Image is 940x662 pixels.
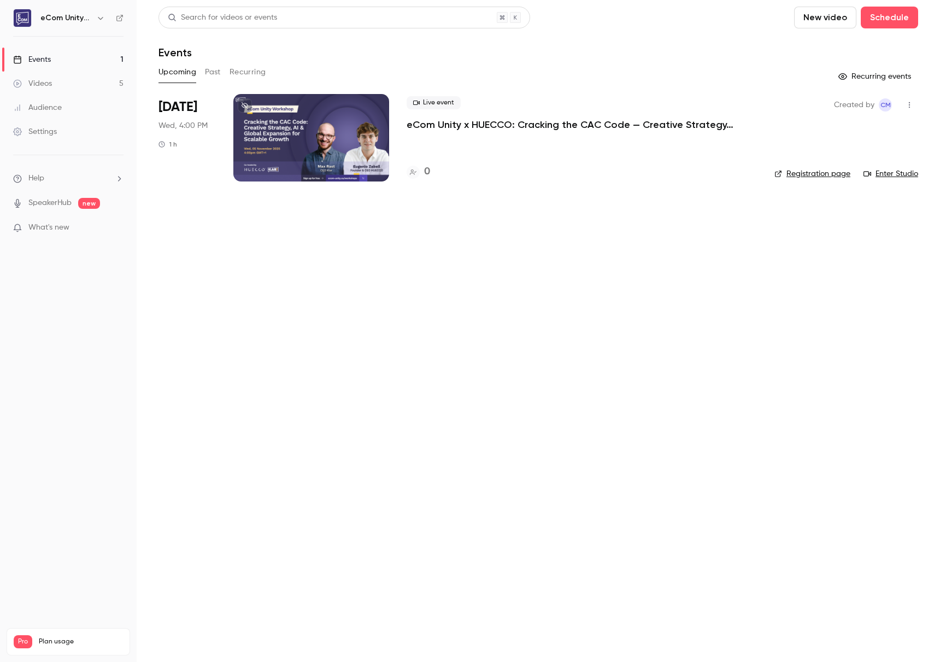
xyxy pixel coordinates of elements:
[158,63,196,81] button: Upcoming
[78,198,100,209] span: new
[861,7,918,28] button: Schedule
[833,68,918,85] button: Recurring events
[774,168,850,179] a: Registration page
[28,197,72,209] a: SpeakerHub
[834,98,874,112] span: Created by
[13,102,62,113] div: Audience
[13,54,51,65] div: Events
[14,635,32,648] span: Pro
[13,173,124,184] li: help-dropdown-opener
[158,94,216,181] div: Nov 5 Wed, 4:00 PM (Europe/Berlin)
[13,78,52,89] div: Videos
[863,168,918,179] a: Enter Studio
[407,96,461,109] span: Live event
[880,98,891,112] span: CM
[39,637,123,646] span: Plan usage
[407,118,735,131] a: eCom Unity x HUECCO: Cracking the CAC Code — Creative Strategy, AI & Global Expansion for Scalabl...
[158,46,192,59] h1: Events
[158,140,177,149] div: 1 h
[110,223,124,233] iframe: Noticeable Trigger
[13,126,57,137] div: Settings
[14,9,31,27] img: eCom Unity Workshops
[879,98,892,112] span: Celina Mau
[40,13,92,24] h6: eCom Unity Workshops
[424,165,430,179] h4: 0
[230,63,266,81] button: Recurring
[158,98,197,116] span: [DATE]
[28,173,44,184] span: Help
[158,120,208,131] span: Wed, 4:00 PM
[794,7,856,28] button: New video
[28,222,69,233] span: What's new
[168,12,277,24] div: Search for videos or events
[407,165,430,179] a: 0
[205,63,221,81] button: Past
